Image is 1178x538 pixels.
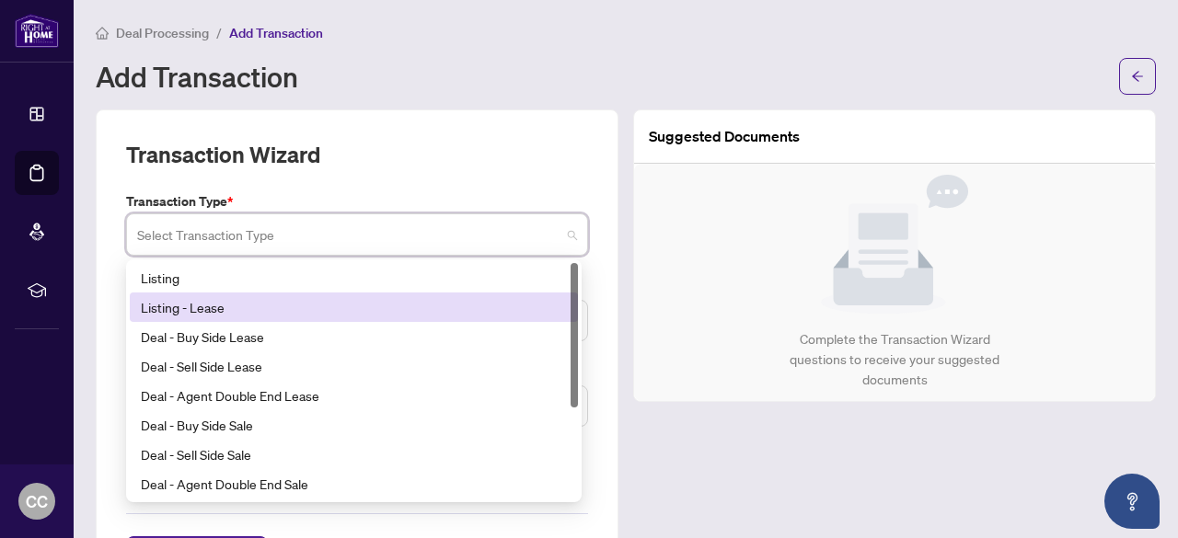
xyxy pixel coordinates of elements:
[130,410,578,440] div: Deal - Buy Side Sale
[649,125,800,148] article: Suggested Documents
[26,488,48,514] span: CC
[130,292,578,322] div: Listing - Lease
[141,297,567,317] div: Listing - Lease
[130,469,578,498] div: Deal - Agent Double End Sale
[141,385,567,406] div: Deal - Agent Double End Lease
[126,191,588,212] label: Transaction Type
[96,27,109,40] span: home
[216,22,222,43] li: /
[116,25,209,41] span: Deal Processing
[141,444,567,464] div: Deal - Sell Side Sale
[126,140,320,169] h2: Transaction Wizard
[141,268,567,288] div: Listing
[141,356,567,376] div: Deal - Sell Side Lease
[141,415,567,435] div: Deal - Buy Side Sale
[15,14,59,48] img: logo
[130,322,578,351] div: Deal - Buy Side Lease
[130,440,578,469] div: Deal - Sell Side Sale
[1131,70,1144,83] span: arrow-left
[130,351,578,381] div: Deal - Sell Side Lease
[821,175,968,315] img: Null State Icon
[1104,474,1160,529] button: Open asap
[96,62,298,91] h1: Add Transaction
[141,326,567,347] div: Deal - Buy Side Lease
[770,329,1020,390] div: Complete the Transaction Wizard questions to receive your suggested documents
[229,25,323,41] span: Add Transaction
[141,474,567,494] div: Deal - Agent Double End Sale
[130,263,578,292] div: Listing
[130,381,578,410] div: Deal - Agent Double End Lease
